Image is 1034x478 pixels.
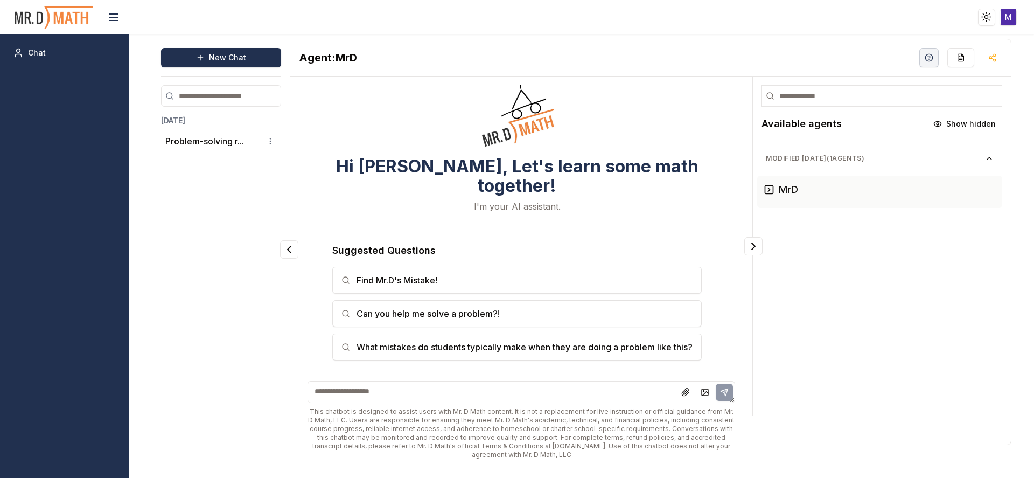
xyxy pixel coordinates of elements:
[161,115,281,126] h3: [DATE]
[744,237,763,255] button: Collapse panel
[13,3,94,32] img: PromptOwl
[947,48,974,67] button: Fill Questions
[332,334,702,361] button: What mistakes do students typically make when they are doing a problem like this?
[161,48,281,67] button: New Chat
[28,47,46,58] span: Chat
[766,154,985,163] span: Modified [DATE] ( 1 agents)
[299,157,735,196] h3: Hi [PERSON_NAME], Let's learn some math together!
[946,119,996,129] span: Show hidden
[779,182,798,197] h3: MrD
[299,50,357,65] h2: MrD
[761,116,842,131] h2: Available agents
[757,150,1002,167] button: Modified [DATE](1agents)
[919,48,939,67] button: Help Videos
[264,135,277,148] button: Conversation options
[332,300,702,327] button: Can you help me solve a problem?!
[280,240,298,259] button: Collapse panel
[332,267,702,294] button: Find Mr.D's Mistake!
[308,407,735,459] div: This chatbot is designed to assist users with Mr. D Math content. It is not a replacement for liv...
[1001,9,1016,25] img: ACg8ocI3K3aSuzFEhhGVEpmOL6RR35L8WCnUE51r3YfROrWe52VSEg=s96-c
[474,43,560,148] img: Welcome Owl
[927,115,1002,133] button: Show hidden
[332,243,702,258] h3: Suggested Questions
[474,200,561,213] p: I'm your AI assistant.
[9,43,120,63] a: Chat
[165,135,244,148] button: Problem-solving r...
